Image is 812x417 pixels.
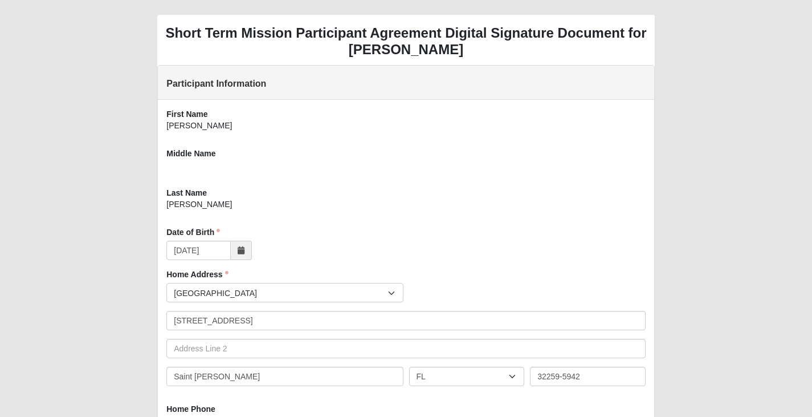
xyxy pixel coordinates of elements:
input: Zip [530,367,646,386]
div: [PERSON_NAME] [166,199,646,218]
input: City [166,367,403,386]
label: Middle Name [166,148,215,159]
label: First Name [166,108,207,120]
label: Home Address [166,269,228,280]
input: Address Line 2 [166,339,646,358]
label: Home Phone [166,403,215,415]
label: Date of Birth [166,226,220,238]
div: [PERSON_NAME] [166,120,646,139]
h4: Participant Information [166,78,646,89]
h3: Short Term Mission Participant Agreement Digital Signature Document for [PERSON_NAME] [157,25,655,58]
input: Address Line 1 [166,311,646,330]
span: [GEOGRAPHIC_DATA] [174,284,387,303]
label: Last Name [166,187,207,199]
